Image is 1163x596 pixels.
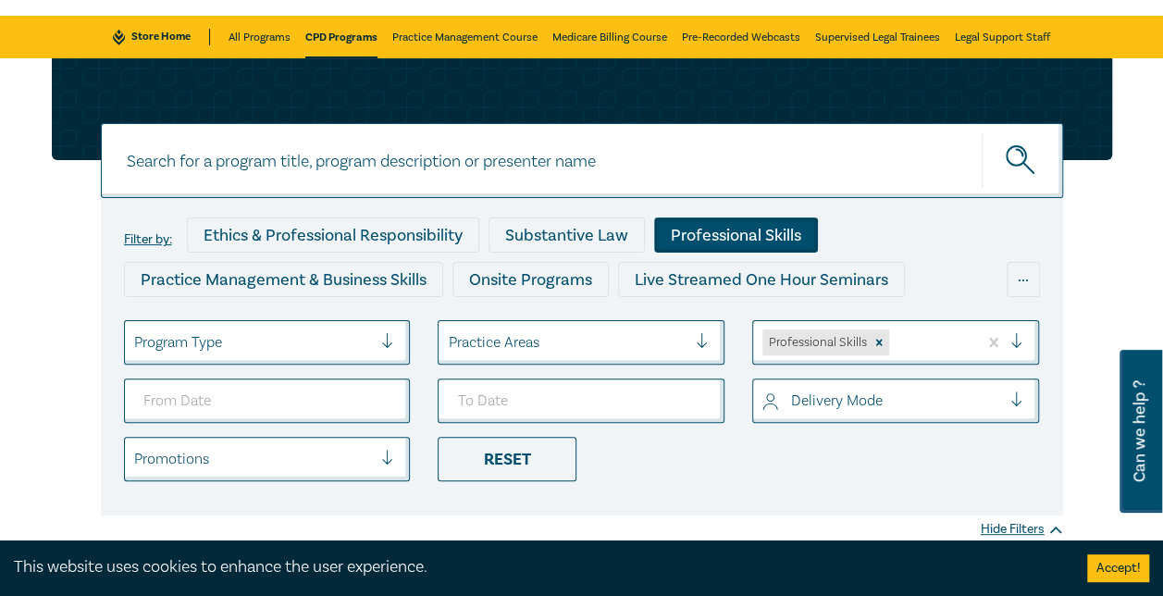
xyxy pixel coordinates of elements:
[1087,554,1149,582] button: Accept cookies
[101,123,1063,198] input: Search for a program title, program description or presenter name
[552,16,667,58] a: Medicare Billing Course
[113,29,210,45] a: Store Home
[869,329,889,355] div: Remove Professional Skills
[489,217,645,253] div: Substantive Law
[682,16,800,58] a: Pre-Recorded Webcasts
[762,391,766,411] input: select
[893,332,897,353] input: select
[955,16,1050,58] a: Legal Support Staff
[134,332,138,353] input: select
[124,379,411,423] input: From Date
[762,329,869,355] div: Professional Skills
[229,16,291,58] a: All Programs
[14,555,1059,579] div: This website uses cookies to enhance the user experience.
[124,262,443,297] div: Practice Management & Business Skills
[482,306,775,341] div: Live Streamed Practical Workshops
[305,16,377,58] a: CPD Programs
[981,520,1063,539] div: Hide Filters
[815,16,940,58] a: Supervised Legal Trainees
[1007,262,1040,297] div: ...
[448,332,452,353] input: select
[654,217,818,253] div: Professional Skills
[438,437,576,481] div: Reset
[124,232,172,247] label: Filter by:
[1131,361,1148,502] span: Can we help ?
[452,262,609,297] div: Onsite Programs
[187,217,479,253] div: Ethics & Professional Responsibility
[438,379,724,423] input: To Date
[124,306,473,341] div: Live Streamed Conferences and Intensives
[134,449,138,469] input: select
[618,262,905,297] div: Live Streamed One Hour Seminars
[392,16,538,58] a: Practice Management Course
